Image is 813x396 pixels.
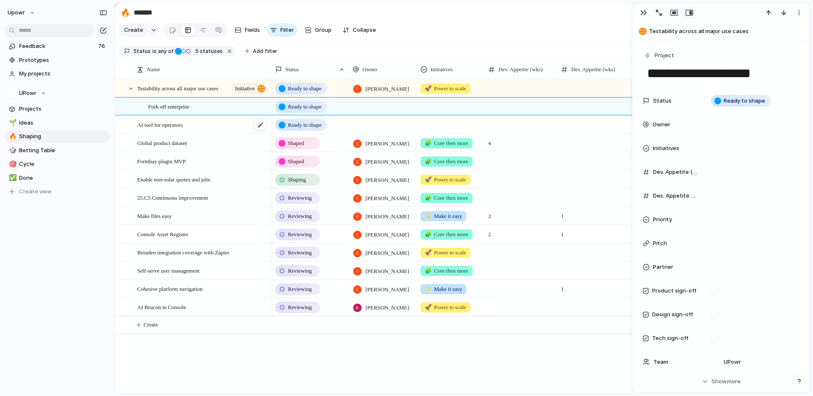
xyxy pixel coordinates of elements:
button: Testability across all major use cases [636,25,806,38]
span: initiative [235,83,255,95]
span: [PERSON_NAME] [365,285,409,294]
button: Group [301,23,336,37]
span: [PERSON_NAME] [365,212,409,221]
span: Initiatives [653,144,679,153]
span: Reviewing [288,303,312,312]
button: Add filter [240,45,282,57]
a: My projects [4,67,110,80]
span: Pitch [653,239,667,248]
button: 🎲 [8,146,16,155]
span: Testability across all major use cases [137,83,218,93]
span: 25.C5 Continuous improvement [137,192,208,202]
span: UPowr [19,89,36,98]
a: 🎲Betting Table [4,144,110,157]
div: 🌱 [9,118,15,128]
span: Status [285,65,299,74]
span: Betting Table [19,146,107,155]
span: Power to scale [425,303,466,312]
span: Tech sign-off [652,334,689,343]
span: ✨ [425,213,431,219]
button: Fields [231,23,263,37]
span: Show [711,377,727,386]
button: isany of [151,47,175,56]
button: 🔥 [8,132,16,141]
span: Dev. Appetite (wks) [498,65,542,74]
span: Make files easy [137,211,172,220]
div: 🔥 [121,7,130,18]
span: Core then more [425,230,468,239]
div: 🌱Ideas [4,117,110,129]
span: Name [147,65,160,74]
button: 🎯 [8,160,16,168]
span: 🧩 [425,158,431,165]
span: Status [133,47,151,55]
span: 5 [193,48,200,54]
span: is [152,47,157,55]
div: 🎲 [9,145,15,155]
span: statuses [193,47,223,55]
a: ✅Done [4,172,110,184]
span: Formbay plugin MVP [137,156,186,166]
span: 2 [485,226,557,239]
span: Core then more [425,157,468,166]
button: Project [642,50,677,62]
span: Ready to shape [724,97,765,105]
span: [PERSON_NAME] [365,194,409,203]
span: Team [653,358,668,366]
span: 🧩 [425,140,431,146]
button: Create view [4,185,110,198]
span: Cohesive platform navigation [137,284,203,293]
span: Ready to shape [288,121,321,129]
span: upowr [8,8,25,17]
span: 🧩 [425,268,431,274]
span: Shaped [288,139,304,148]
span: Group [315,26,332,34]
span: Create [124,26,143,34]
button: Create [119,23,147,37]
span: Dev. Appetite (wks) [653,168,697,176]
span: [PERSON_NAME] [365,85,409,93]
span: Des. Appetite (wks) [571,65,615,74]
span: 🚀 [425,176,431,183]
button: 5 statuses [174,47,224,56]
span: 🚀 [425,249,431,256]
span: any of [157,47,173,55]
span: Core then more [425,139,468,148]
a: Feedback76 [4,40,110,53]
span: AI tool for operators [137,120,183,129]
button: ✅ [8,174,16,182]
a: Projects [4,103,110,115]
span: 1 [558,226,636,239]
span: Projects [19,105,107,113]
span: My projects [19,70,107,78]
span: Owner [362,65,377,74]
span: 🚀 [425,304,431,310]
span: Enable non-solar quotes and jobs [137,174,210,184]
span: Reviewing [288,285,312,293]
span: Status [653,97,672,105]
span: Reviewing [288,230,312,239]
span: Prototypes [19,56,107,64]
button: UPowr [4,87,110,100]
span: [PERSON_NAME] [365,158,409,166]
span: 1 [558,207,636,220]
span: Reviewing [288,267,312,275]
a: 🔥Shaping [4,130,110,143]
span: Filter [280,26,294,34]
span: Fork off enterprise [148,101,189,111]
span: AI Beacon in Console [137,302,186,312]
button: Collapse [339,23,379,37]
span: 1 [558,280,636,293]
span: Shaped [288,157,304,166]
button: Showmore [643,374,799,389]
span: Core then more [425,194,468,202]
span: Reviewing [288,194,312,202]
button: initiative [232,83,267,94]
span: Ready to shape [288,84,321,93]
span: Fields [245,26,260,34]
span: [PERSON_NAME] [365,249,409,257]
span: Global product dataset [137,138,187,148]
span: 4 [485,134,557,148]
span: UPowr [724,358,741,366]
